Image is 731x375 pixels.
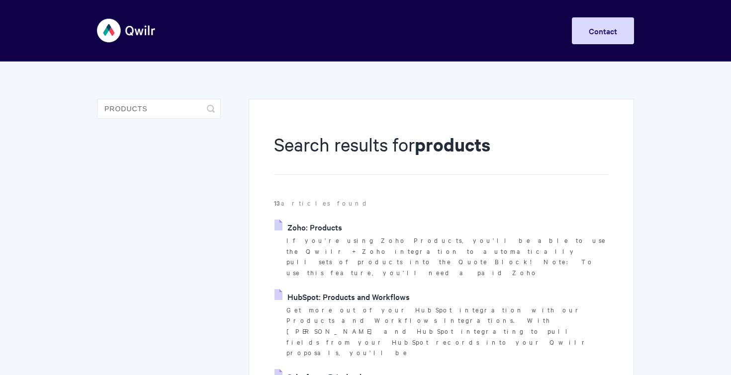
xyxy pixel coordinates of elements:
[286,304,609,359] p: Get more out of your HubSpot integration with our Products and Workflows Integrations. With [PERS...
[415,132,490,156] strong: products
[97,99,221,119] input: Search
[274,198,281,208] strong: 13
[286,235,609,278] p: If you're using Zoho Products, you'll be able to use the Qwilr + Zoho integration to automaticall...
[97,12,156,49] img: Qwilr Help Center
[274,220,342,234] a: Zoho: Products
[274,198,609,209] p: articles found
[572,17,634,44] a: Contact
[274,289,410,304] a: HubSpot: Products and Workflows
[274,132,609,175] h1: Search results for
